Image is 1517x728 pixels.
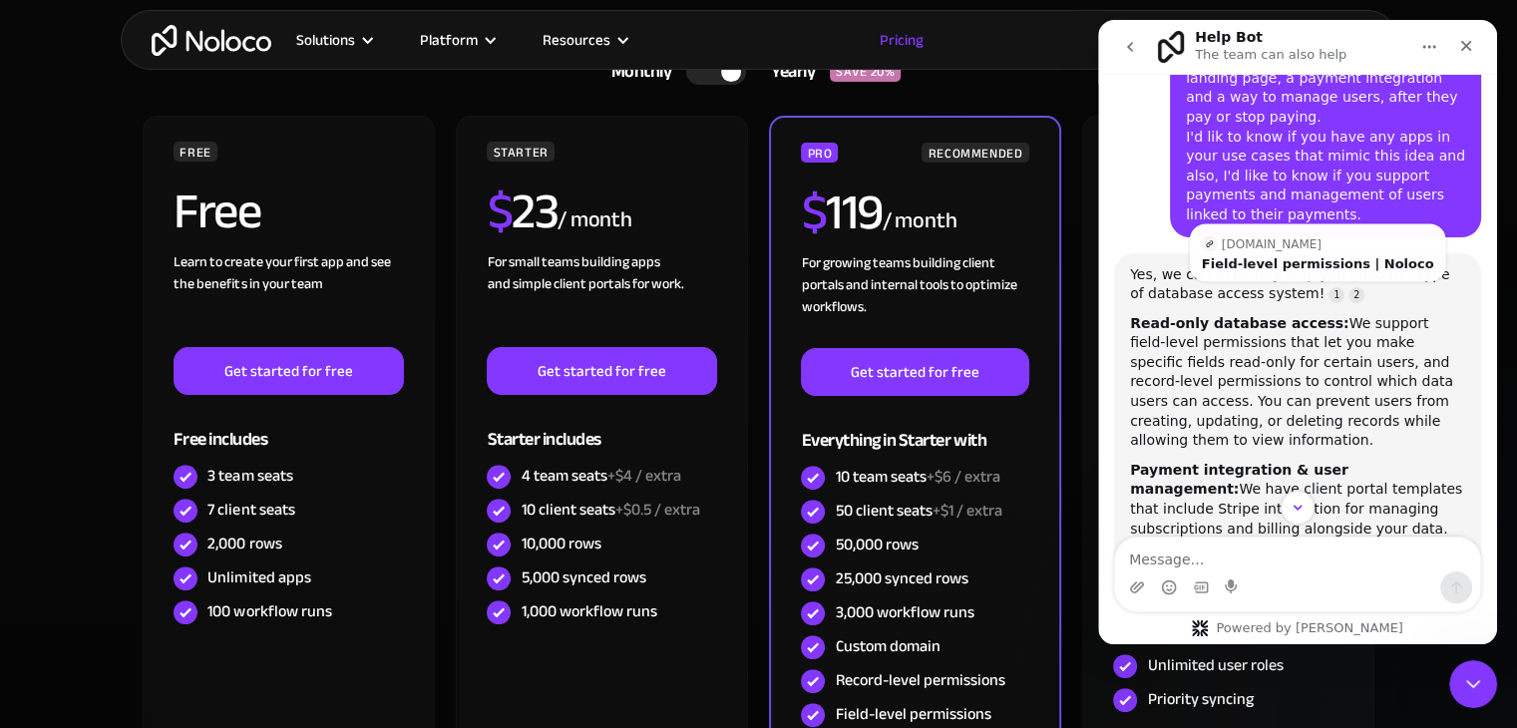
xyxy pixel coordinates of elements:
[830,62,901,82] div: SAVE 20%
[521,499,699,521] div: 10 client seats
[882,205,956,237] div: / month
[17,518,382,551] textarea: Message…
[32,441,367,577] div: We have client portal templates that include Stripe integration for managing subscriptions and bi...
[801,166,826,259] span: $
[207,465,292,487] div: 3 team seats
[174,251,403,347] div: Learn to create your first app and see the benefits in your team ‍
[1098,20,1497,644] iframe: Intercom live chat
[207,533,281,554] div: 2,000 rows
[104,236,336,249] div: Field-level permissions | Noloco
[801,187,882,237] h2: 119
[586,57,687,87] div: Monthly
[801,396,1028,461] div: Everything in Starter with
[614,495,699,525] span: +$0.5 / extra
[521,566,645,588] div: 5,000 synced rows
[801,348,1028,396] a: Get started for free
[1147,654,1283,676] div: Unlimited user roles
[183,471,216,505] button: Scroll to bottom
[395,27,518,53] div: Platform
[230,267,246,283] a: Source reference 22646451:
[174,347,403,395] a: Get started for free
[207,600,331,622] div: 100 workflow runs
[420,27,478,53] div: Platform
[104,215,336,231] div: [DOMAIN_NAME]
[835,534,918,555] div: 50,000 rows
[487,395,716,460] div: Starter includes
[835,669,1004,691] div: Record-level permissions
[558,204,632,236] div: / month
[63,559,79,575] button: Emoji picker
[521,465,680,487] div: 4 team seats
[127,559,143,575] button: Start recording
[342,551,374,583] button: Send a message…
[32,245,367,284] div: Yes, we can definitely help you build this type of database access system!
[518,27,650,53] div: Resources
[521,600,656,622] div: 1,000 workflow runs
[801,143,838,163] div: PRO
[296,27,355,53] div: Solutions
[835,567,967,589] div: 25,000 synced rows
[1147,688,1253,710] div: Priority syncing
[271,27,395,53] div: Solutions
[152,25,271,56] a: home
[32,294,367,431] div: We support field-level permissions that let you make specific fields read-only for certain users,...
[207,566,310,588] div: Unlimited apps
[487,251,716,347] div: For small teams building apps and simple client portals for work. ‍
[606,461,680,491] span: +$4 / extra
[835,635,940,657] div: Custom domain
[746,57,830,87] div: Yearly
[487,347,716,395] a: Get started for free
[32,295,251,311] b: Read-only database access:
[31,559,47,575] button: Upload attachment
[174,142,217,162] div: FREE
[835,703,990,725] div: Field-level permissions
[835,466,999,488] div: 10 team seats
[1449,660,1497,708] iframe: Intercom live chat
[932,496,1001,526] span: +$1 / extra
[32,442,250,478] b: Payment integration & user management:
[922,143,1028,163] div: RECOMMENDED
[801,252,1028,348] div: For growing teams building client portals and internal tools to optimize workflows.
[487,186,558,236] h2: 23
[543,27,610,53] div: Resources
[174,395,403,460] div: Free includes
[835,500,1001,522] div: 50 client seats
[95,559,111,575] button: Gif picker
[926,462,999,492] span: +$6 / extra
[250,267,266,283] a: Source reference 109697180:
[855,27,948,53] a: Pricing
[207,499,294,521] div: 7 client seats
[521,533,600,554] div: 10,000 rows
[174,186,260,236] h2: Free
[487,142,554,162] div: STARTER
[835,601,973,623] div: 3,000 workflow runs
[487,165,512,258] span: $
